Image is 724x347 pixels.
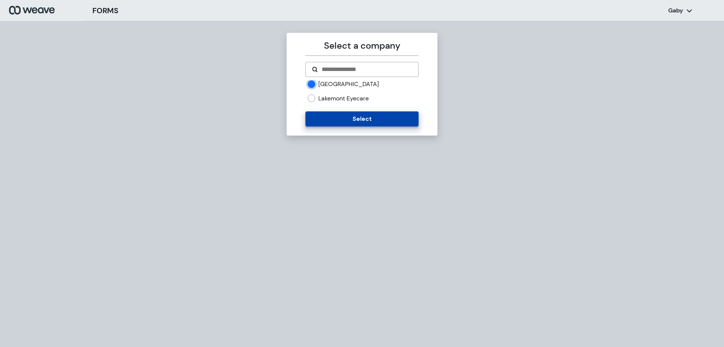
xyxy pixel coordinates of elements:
input: Search [321,65,412,74]
p: Select a company [305,39,418,52]
p: Gaby [668,6,683,15]
label: [GEOGRAPHIC_DATA] [318,80,379,88]
h3: FORMS [92,5,118,16]
label: Lakemont Eyecare [318,94,369,103]
button: Select [305,111,418,126]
